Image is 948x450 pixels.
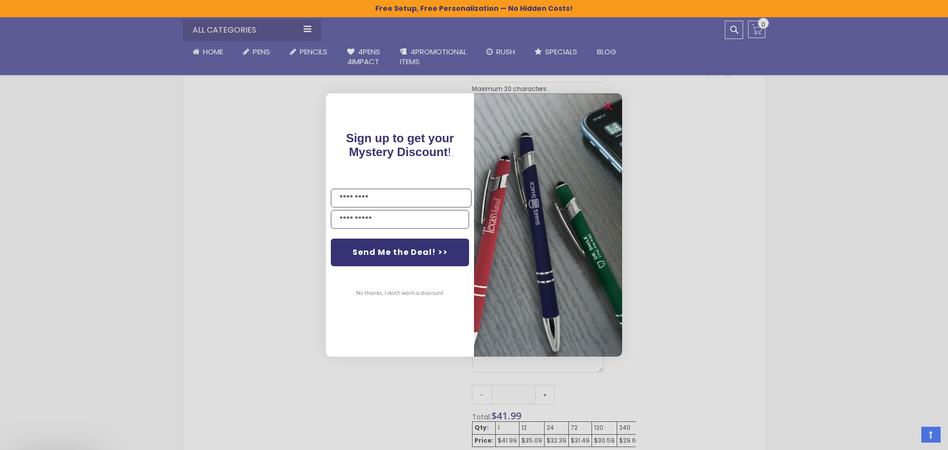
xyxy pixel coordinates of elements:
[474,93,622,357] img: pop-up-image
[346,131,454,159] span: Sign up to get your Mystery Discount
[331,239,469,266] button: Send Me the Deal! >>
[346,131,454,159] span: !
[600,98,616,114] button: Close dialog
[351,281,449,306] button: No thanks, I don't want a discount.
